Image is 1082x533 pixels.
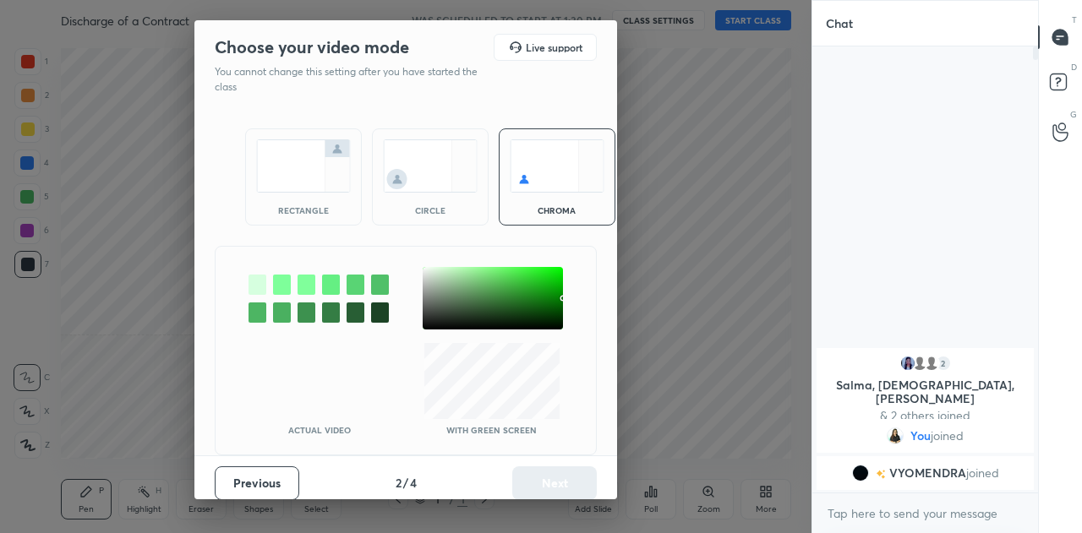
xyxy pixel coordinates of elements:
p: D [1071,61,1077,73]
h4: 2 [396,474,402,492]
button: Previous [215,466,299,500]
img: no-rating-badge.077c3623.svg [876,470,886,479]
p: Actual Video [288,426,351,434]
div: circle [396,206,464,215]
img: default.png [911,355,928,372]
p: With green screen [446,426,537,434]
h5: Live support [526,42,582,52]
p: Chat [812,1,866,46]
p: T [1072,14,1077,26]
span: joined [966,466,999,480]
div: chroma [523,206,591,215]
img: 55eb4730e2bb421f98883ea12e9d64d8.jpg [887,427,904,444]
div: rectangle [270,206,337,215]
div: 2 [935,355,952,372]
img: default.png [923,355,940,372]
p: You cannot change this setting after you have started the class [215,64,489,95]
div: grid [812,345,1038,493]
span: You [910,429,931,443]
span: VYOMENDRA [889,466,966,480]
h2: Choose your video mode [215,36,409,58]
p: Salma, [DEMOGRAPHIC_DATA], [PERSON_NAME] [827,378,1024,405]
h4: / [403,474,408,492]
img: circleScreenIcon.acc0effb.svg [383,139,478,193]
p: & 2 others joined [827,409,1024,422]
img: normalScreenIcon.ae25ed63.svg [256,139,351,193]
img: c5e810513ba6462bb1916093fa82db50.jpg [899,355,916,372]
h4: 4 [410,474,417,492]
img: chromaScreenIcon.c19ab0a0.svg [510,139,604,193]
span: joined [931,429,964,443]
p: G [1070,108,1077,121]
img: 2acc21bdc03f411bbe84ed6f67e5794d.jpg [852,465,869,481]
